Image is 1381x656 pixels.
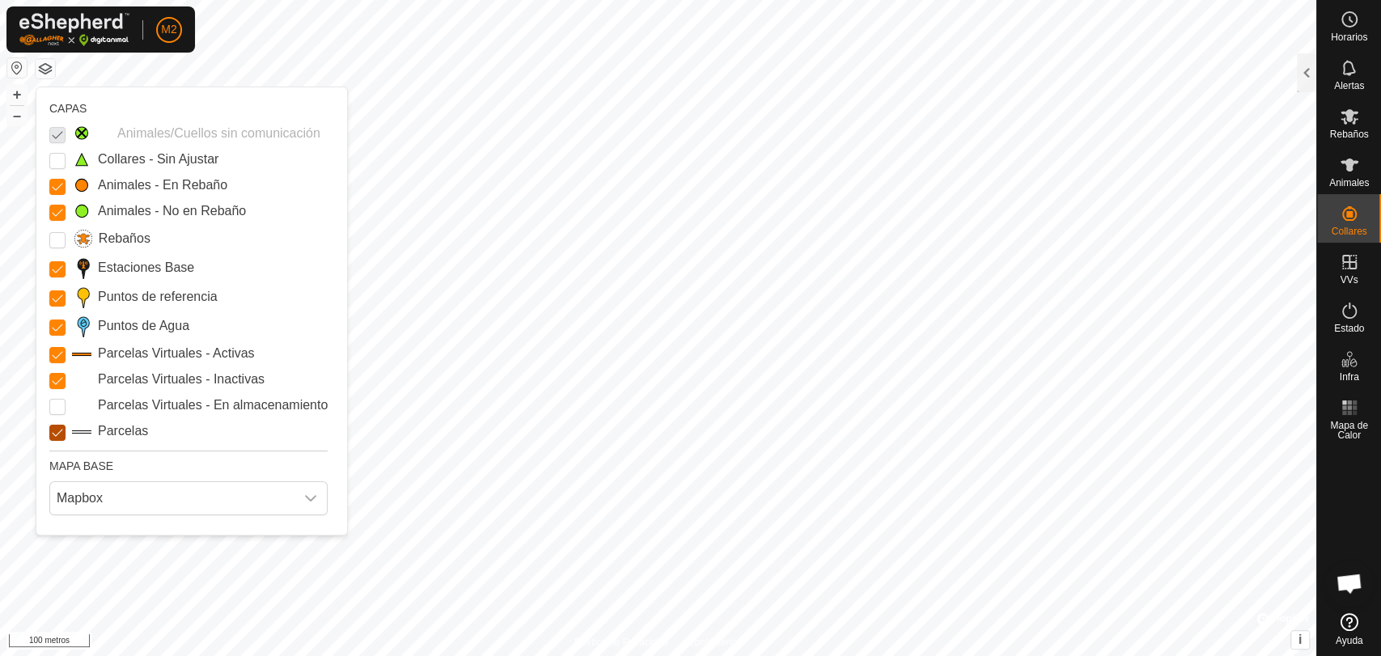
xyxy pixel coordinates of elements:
font: Animales - En Rebaño [98,178,227,192]
font: Collares [1331,226,1366,237]
font: Puntos de Agua [98,319,189,332]
font: Collares - Sin Ajustar [98,152,218,166]
span: Mapbox [50,482,294,514]
div: Chat abierto [1325,559,1374,607]
font: Animales [1329,177,1369,188]
font: + [13,86,22,103]
font: i [1298,633,1302,646]
font: Horarios [1331,32,1367,43]
font: CAPAS [49,102,87,115]
div: disparador desplegable [294,482,327,514]
font: Parcelas Virtuales - En almacenamiento [98,398,328,412]
font: Rebaños [1329,129,1368,140]
img: Logotipo de Gallagher [19,13,129,46]
button: i [1291,631,1309,649]
font: Rebaños [99,231,150,245]
font: – [13,107,21,124]
button: + [7,85,27,104]
font: Estado [1334,323,1364,334]
font: Mapa de Calor [1330,420,1368,441]
font: Parcelas Virtuales - Activas [98,346,255,360]
a: Ayuda [1317,607,1381,652]
button: Capas del Mapa [36,59,55,78]
font: Parcelas Virtuales - Inactivas [98,372,265,386]
font: Infra [1339,371,1358,383]
button: Restablecer Mapa [7,58,27,78]
font: Animales - No en Rebaño [98,204,246,218]
font: M2 [161,23,176,36]
font: Puntos de referencia [98,290,218,303]
a: Contáctenos [688,635,742,650]
button: – [7,106,27,125]
font: Contáctenos [688,637,742,648]
font: VVs [1340,274,1358,286]
font: Mapbox [57,491,103,505]
font: Estaciones Base [98,260,194,274]
font: Parcelas [98,424,148,438]
font: MAPA BASE [49,459,113,472]
font: Animales/Cuellos sin comunicación [117,126,320,140]
a: Política de Privacidad [574,635,667,650]
font: Ayuda [1336,635,1363,646]
font: Alertas [1334,80,1364,91]
font: Política de Privacidad [574,637,667,648]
